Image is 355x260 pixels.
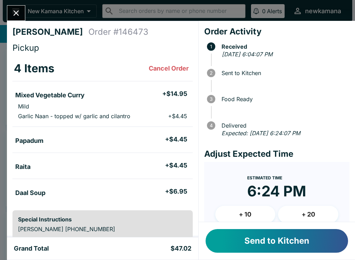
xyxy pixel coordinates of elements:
em: Expected: [DATE] 6:24:07 PM [222,130,300,137]
text: 1 [210,44,212,49]
h6: Special Instructions [18,216,187,223]
p: + $4.45 [168,113,187,120]
h4: Adjust Expected Time [204,149,349,159]
h5: $47.02 [171,244,191,253]
button: Cancel Order [146,62,191,75]
em: [DATE] 6:04:07 PM [222,51,272,58]
h3: 4 Items [14,62,54,75]
table: orders table [12,56,193,205]
button: + 20 [278,206,338,223]
span: Sent to Kitchen [218,70,349,76]
span: Received [218,43,349,50]
button: + 10 [215,206,276,223]
h5: Raita [15,163,31,171]
span: Food Ready [218,96,349,102]
h5: + $4.45 [165,135,187,144]
button: Close [7,6,25,21]
h5: Mixed Vegetable Curry [15,91,85,99]
text: 2 [210,70,213,76]
h5: Grand Total [14,244,49,253]
h5: + $4.45 [165,161,187,170]
h5: + $6.95 [165,187,187,196]
span: Pickup [12,43,39,53]
p: Garlic Naan - topped w/ garlic and cilantro [18,113,130,120]
button: Send to Kitchen [206,229,348,253]
time: 6:24 PM [247,182,306,200]
p: [PERSON_NAME] [PHONE_NUMBER] [18,226,187,233]
h5: Papadum [15,137,43,145]
p: Mild [18,103,29,110]
span: Delivered [218,122,349,129]
text: 4 [209,123,213,128]
span: Estimated Time [247,175,282,180]
h4: Order # 146473 [88,27,148,37]
h4: Order Activity [204,26,349,37]
h5: + $14.95 [162,90,187,98]
text: 3 [210,96,213,102]
h5: Daal Soup [15,189,45,197]
h4: [PERSON_NAME] [12,27,88,37]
